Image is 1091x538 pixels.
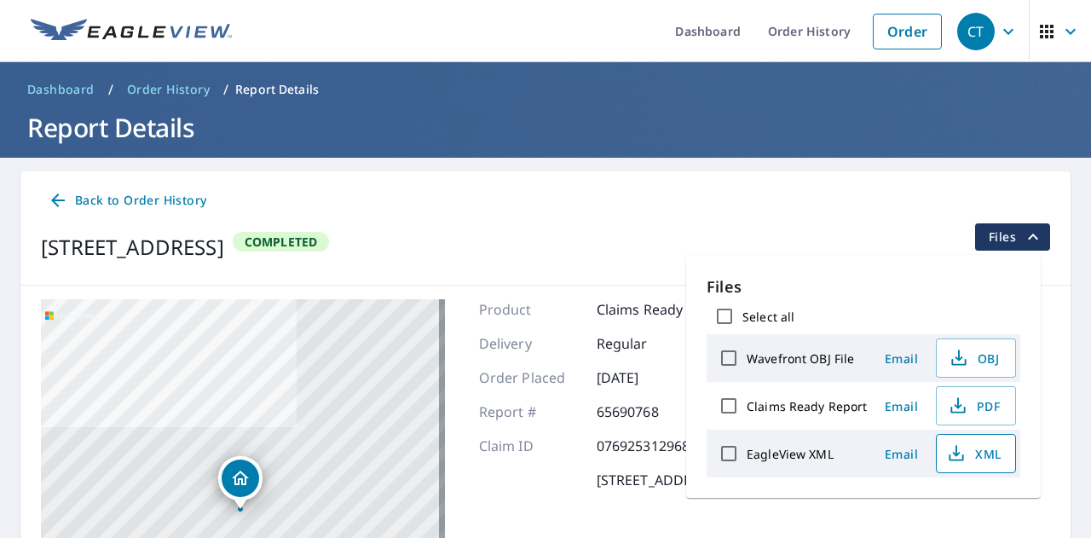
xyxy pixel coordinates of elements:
[479,299,581,320] p: Product
[875,345,929,372] button: Email
[20,110,1071,145] h1: Report Details
[947,443,1002,464] span: XML
[479,436,581,456] p: Claim ID
[479,402,581,422] p: Report #
[20,76,1071,103] nav: breadcrumb
[873,14,942,49] a: Order
[48,190,206,211] span: Back to Order History
[747,446,834,462] label: EagleView XML
[597,402,699,422] p: 65690768
[957,13,995,50] div: CT
[742,309,794,325] label: Select all
[597,367,699,388] p: [DATE]
[31,19,232,44] img: EV Logo
[27,81,95,98] span: Dashboard
[223,79,228,100] li: /
[936,386,1016,425] button: PDF
[881,350,922,367] span: Email
[974,223,1050,251] button: filesDropdownBtn-65690768
[989,227,1043,247] span: Files
[235,81,319,98] p: Report Details
[479,333,581,354] p: Delivery
[597,299,699,320] p: Claims Ready
[747,398,868,414] label: Claims Ready Report
[747,350,854,367] label: Wavefront OBJ File
[881,446,922,462] span: Email
[936,434,1016,473] button: XML
[41,185,213,217] a: Back to Order History
[875,393,929,419] button: Email
[597,333,699,354] p: Regular
[41,232,224,263] div: [STREET_ADDRESS]
[881,398,922,414] span: Email
[597,436,699,456] p: 076925312968
[20,76,101,103] a: Dashboard
[108,79,113,100] li: /
[234,234,328,250] span: Completed
[947,348,1002,368] span: OBJ
[127,81,210,98] span: Order History
[875,441,929,467] button: Email
[936,338,1016,378] button: OBJ
[120,76,216,103] a: Order History
[597,470,720,490] p: [STREET_ADDRESS]
[479,367,581,388] p: Order Placed
[947,396,1002,416] span: PDF
[707,275,1020,298] p: Files
[218,456,263,509] div: Dropped pin, building 1, Residential property, 6509 Timber Wolf Trl Plano, TX 75093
